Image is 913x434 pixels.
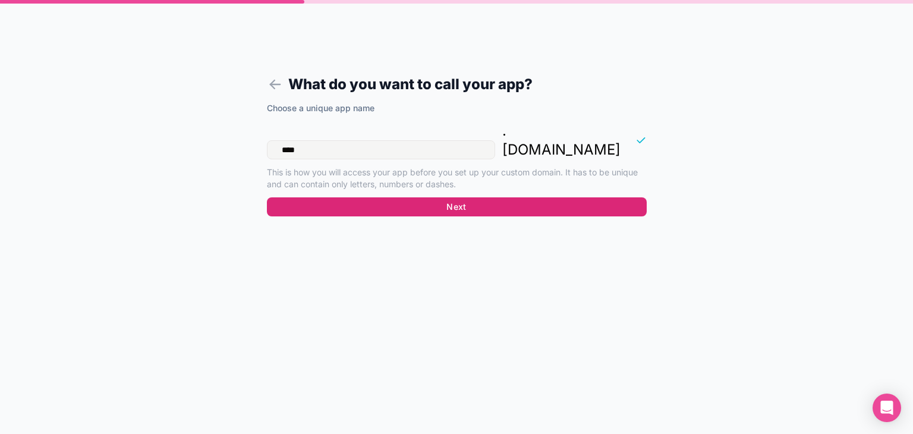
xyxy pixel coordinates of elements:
[267,102,374,114] label: Choose a unique app name
[502,121,621,159] p: . [DOMAIN_NAME]
[267,74,647,95] h1: What do you want to call your app?
[267,197,647,216] button: Next
[873,394,901,422] div: Open Intercom Messenger
[267,166,647,190] p: This is how you will access your app before you set up your custom domain. It has to be unique an...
